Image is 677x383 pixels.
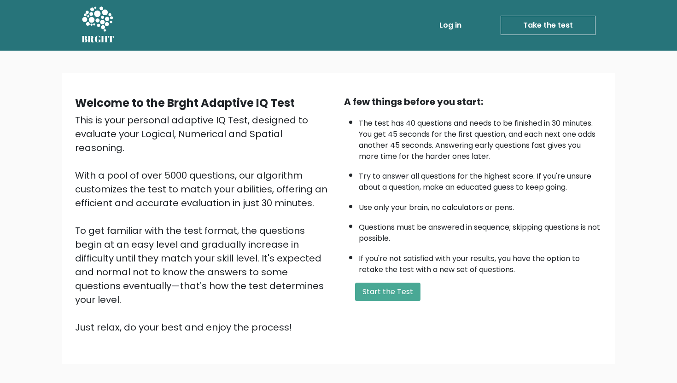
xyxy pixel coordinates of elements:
div: A few things before you start: [344,95,602,109]
button: Start the Test [355,283,420,301]
a: Log in [436,16,465,35]
li: Use only your brain, no calculators or pens. [359,197,602,213]
b: Welcome to the Brght Adaptive IQ Test [75,95,295,110]
a: Take the test [501,16,595,35]
li: If you're not satisfied with your results, you have the option to retake the test with a new set ... [359,249,602,275]
li: The test has 40 questions and needs to be finished in 30 minutes. You get 45 seconds for the firs... [359,113,602,162]
h5: BRGHT [82,34,115,45]
div: This is your personal adaptive IQ Test, designed to evaluate your Logical, Numerical and Spatial ... [75,113,333,334]
li: Try to answer all questions for the highest score. If you're unsure about a question, make an edu... [359,166,602,193]
a: BRGHT [82,4,115,47]
li: Questions must be answered in sequence; skipping questions is not possible. [359,217,602,244]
